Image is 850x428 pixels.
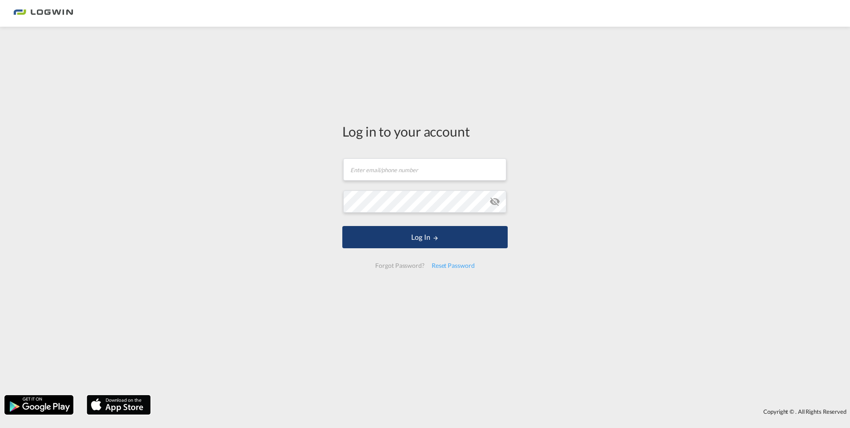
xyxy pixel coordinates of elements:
img: bc73a0e0d8c111efacd525e4c8ad7d32.png [13,4,73,24]
div: Forgot Password? [372,258,428,274]
div: Copyright © . All Rights Reserved [155,404,850,419]
input: Enter email/phone number [343,158,506,181]
md-icon: icon-eye-off [489,196,500,207]
div: Log in to your account [342,122,508,141]
button: LOGIN [342,226,508,248]
img: google.png [4,394,74,416]
div: Reset Password [428,258,478,274]
img: apple.png [86,394,152,416]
